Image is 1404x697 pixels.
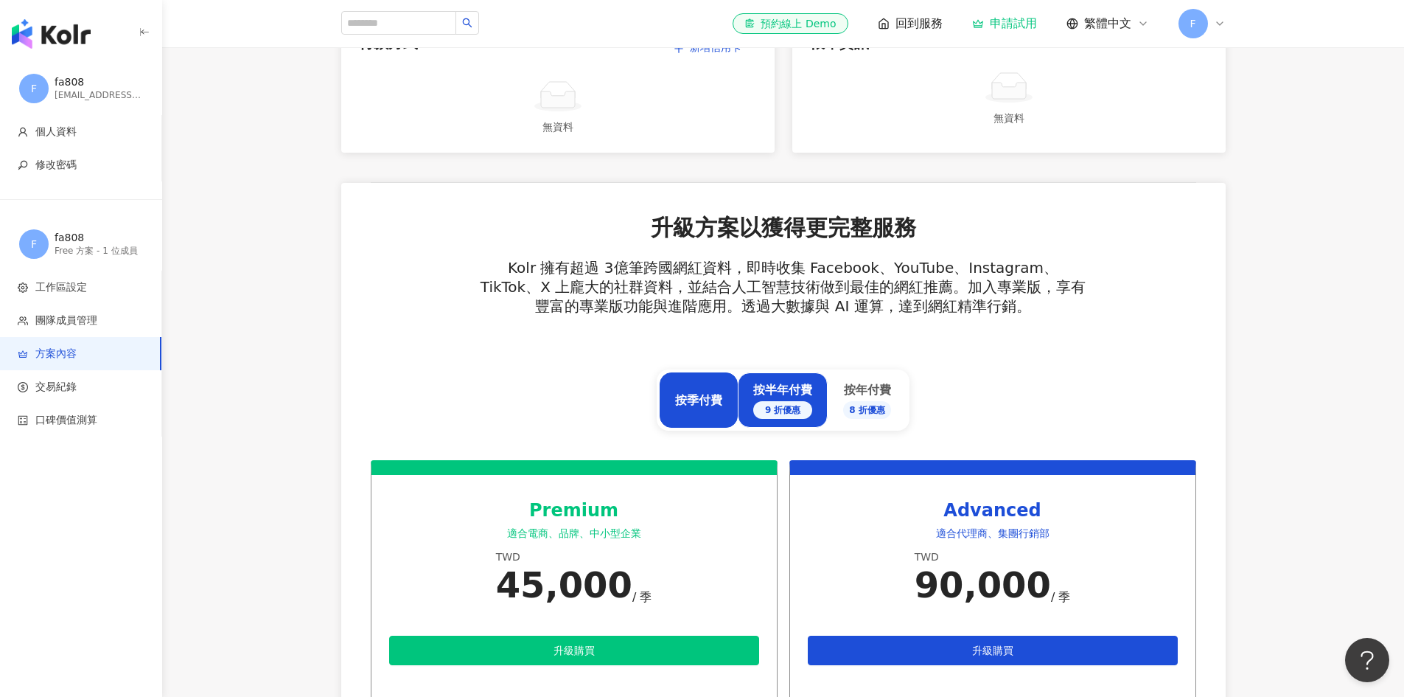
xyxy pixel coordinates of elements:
[895,15,943,32] span: 回到服務
[35,125,77,139] span: 個人資料
[55,75,143,90] div: fa808
[35,413,97,428] span: 口碑價值測算
[733,13,848,34] a: 預約線上 Demo
[878,15,943,32] a: 回到服務
[843,382,891,419] div: 按年付費
[915,564,1051,606] div: 90,000
[18,127,28,137] span: user
[31,236,37,252] span: F
[55,231,143,246] div: fa808
[55,89,143,102] div: [EMAIL_ADDRESS][DOMAIN_NAME]
[972,680,1013,692] span: 申請試用
[674,44,684,54] span: plus
[1051,589,1070,606] div: / 季
[744,16,836,31] div: 預約線上 Demo
[18,415,28,426] span: calculator
[496,550,652,565] div: TWD
[35,347,77,361] span: 方案內容
[753,382,812,419] div: 按半年付費
[632,589,652,606] div: / 季
[35,380,77,395] span: 交易紀錄
[936,527,1049,539] span: 適合代理商、集團行銷部
[389,499,759,524] div: Premium
[55,245,143,257] div: Free 方案 - 1 位成員
[972,645,1013,656] span: 升級購買
[675,392,722,409] div: 按季付費
[35,280,87,295] span: 工作區設定
[553,645,595,656] span: 升級購買
[651,212,916,243] p: 升級方案以獲得更完整服務
[31,80,37,97] span: F
[915,550,1071,565] div: TWD
[18,382,28,392] span: dollar
[972,16,1037,31] a: 申請試用
[1345,638,1389,682] iframe: Help Scout Beacon - Open
[35,313,97,328] span: 團隊成員管理
[359,119,757,135] div: 無資料
[12,19,91,49] img: logo
[35,158,77,173] span: 修改密碼
[496,564,632,606] div: 45,000
[389,636,759,665] button: 升級購買
[462,18,472,28] span: search
[808,499,1178,524] div: Advanced
[808,636,1178,665] button: 升級購買
[1084,15,1131,32] span: 繁體中文
[507,527,641,539] span: 適合電商、品牌、中小型企業
[18,160,28,170] span: key
[810,110,1208,126] div: 無資料
[753,401,812,419] div: 9 折優惠
[1190,15,1195,32] span: F
[479,258,1087,316] p: Kolr 擁有超過 3億筆跨國網紅資料，即時收集 Facebook、YouTube、Instagram、TikTok、X 上龐大的社群資料，並結合人工智慧技術做到最佳的網紅推薦。加入專業版，享有...
[553,680,595,692] span: 申請試用
[843,401,891,419] div: 8 折優惠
